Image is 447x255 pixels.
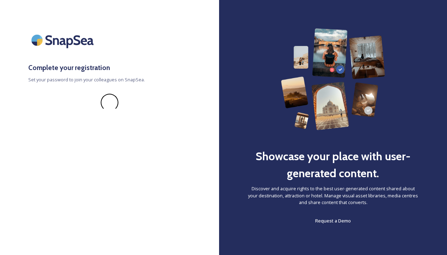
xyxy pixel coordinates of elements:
[315,216,351,225] a: Request a Demo
[247,185,419,206] span: Discover and acquire rights to the best user-generated content shared about your destination, att...
[28,76,191,83] span: Set your password to join your colleagues on SnapSea.
[281,28,385,130] img: 63b42ca75bacad526042e722_Group%20154-p-800.png
[28,63,191,73] h3: Complete your registration
[28,28,99,52] img: SnapSea Logo
[315,218,351,224] span: Request a Demo
[247,148,419,182] h2: Showcase your place with user-generated content.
